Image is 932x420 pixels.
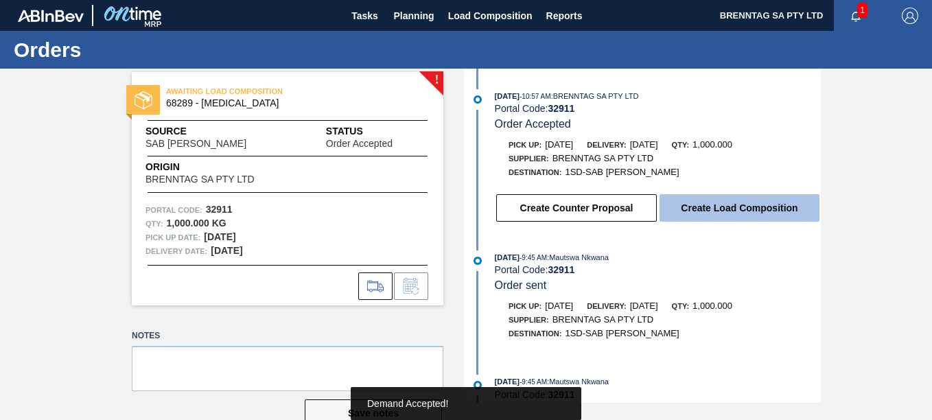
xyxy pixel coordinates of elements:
span: [DATE] [495,377,520,386]
img: atual [474,257,482,265]
strong: [DATE] [204,231,235,242]
span: 68289 - Magnesium Oxide [166,98,415,108]
strong: 32911 [548,264,574,275]
span: [DATE] [630,301,658,311]
span: Delivery: [587,302,626,310]
img: atual [474,381,482,389]
span: [DATE] [495,92,520,100]
span: : Mautswa Nkwana [547,253,609,261]
img: TNhmsLtSVTkK8tSr43FrP2fwEKptu5GPRR3wAAAABJRU5ErkJggg== [18,10,84,22]
h1: Orders [14,42,257,58]
span: Order sent [495,279,547,291]
span: : BRENNTAG SA PTY LTD [551,92,639,100]
span: 1SD-SAB [PERSON_NAME] [565,167,679,177]
div: Portal Code: [495,103,821,114]
button: Create Counter Proposal [496,194,657,222]
span: Pick up Date: [145,231,200,244]
span: - 9:45 AM [520,254,547,261]
span: Reports [546,8,583,24]
span: 1SD-SAB [PERSON_NAME] [565,328,679,338]
span: Pick up: [509,302,541,310]
span: Order Accepted [495,118,571,130]
span: Load Composition [448,8,533,24]
span: [DATE] [545,139,573,150]
span: Qty: [672,141,689,149]
span: 1 [857,3,867,18]
span: Qty: [672,302,689,310]
span: Pick up: [509,141,541,149]
span: Destination: [509,168,561,176]
img: status [135,91,152,109]
img: Logout [902,8,918,24]
span: Origin [145,160,288,174]
span: BRENNTAG SA PTY LTD [145,174,255,185]
strong: 32911 [548,103,574,114]
span: Source [145,124,288,139]
span: Supplier: [509,154,549,163]
strong: 1,000.000 KG [166,218,226,229]
span: 1,000.000 [692,301,732,311]
span: Supplier: [509,316,549,324]
div: Portal Code: [495,264,821,275]
button: Create Load Composition [660,194,819,222]
span: - 9:45 AM [520,378,547,386]
span: Portal Code: [145,203,202,217]
div: Portal Code: [495,389,821,400]
strong: 32911 [206,204,233,215]
span: [DATE] [630,139,658,150]
span: : Mautswa Nkwana [547,377,609,386]
span: - 10:57 AM [520,93,551,100]
span: SAB [PERSON_NAME] [145,139,246,149]
span: Order Accepted [326,139,393,149]
span: Status [326,124,430,139]
span: Qty : [145,217,163,231]
span: BRENNTAG SA PTY LTD [552,314,653,325]
label: Notes [132,326,443,346]
span: Delivery: [587,141,626,149]
img: atual [474,95,482,104]
span: Destination: [509,329,561,338]
span: AWAITING LOAD COMPOSITION [166,84,358,98]
span: [DATE] [545,301,573,311]
span: BRENNTAG SA PTY LTD [552,153,653,163]
strong: [DATE] [211,245,242,256]
span: Delivery Date: [145,244,207,258]
span: Planning [394,8,434,24]
span: Tasks [350,8,380,24]
span: Demand Accepted! [367,398,448,409]
span: 1,000.000 [692,139,732,150]
button: Notifications [834,6,878,25]
div: Inform order change [394,272,428,300]
span: [DATE] [495,253,520,261]
div: Go to Load Composition [358,272,393,300]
